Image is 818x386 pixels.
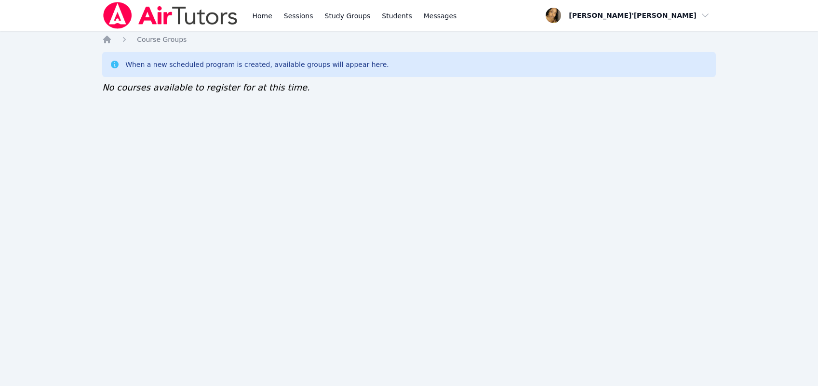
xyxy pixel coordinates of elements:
[137,36,187,43] span: Course Groups
[137,35,187,44] a: Course Groups
[102,82,310,92] span: No courses available to register for at this time.
[424,11,457,21] span: Messages
[102,35,716,44] nav: Breadcrumb
[125,60,389,69] div: When a new scheduled program is created, available groups will appear here.
[102,2,239,29] img: Air Tutors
